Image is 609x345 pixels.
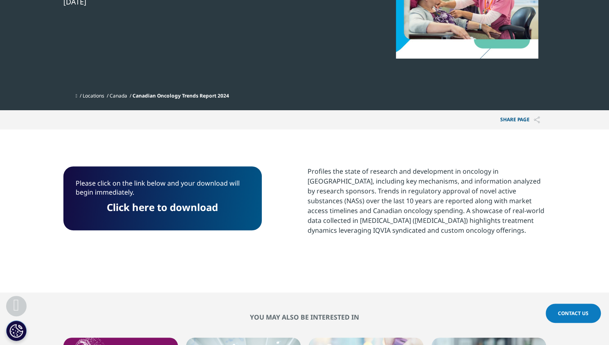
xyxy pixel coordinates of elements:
a: Contact Us [546,304,601,323]
span: Canadian Oncology Trends Report 2024 [133,92,229,99]
button: Cookies Settings [6,320,27,341]
h2: You may also be interested in [63,313,546,321]
img: Share PAGE [534,116,540,123]
p: Please click on the link below and your download will begin immediately. [76,179,249,203]
p: Share PAGE [494,110,546,129]
a: Canada [110,92,127,99]
a: Click here to download [107,200,218,214]
div: Profiles the state of research and development in oncology in [GEOGRAPHIC_DATA], including key me... [308,166,546,235]
button: Share PAGEShare PAGE [494,110,546,129]
a: Locations [83,92,104,99]
span: Contact Us [558,310,589,317]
